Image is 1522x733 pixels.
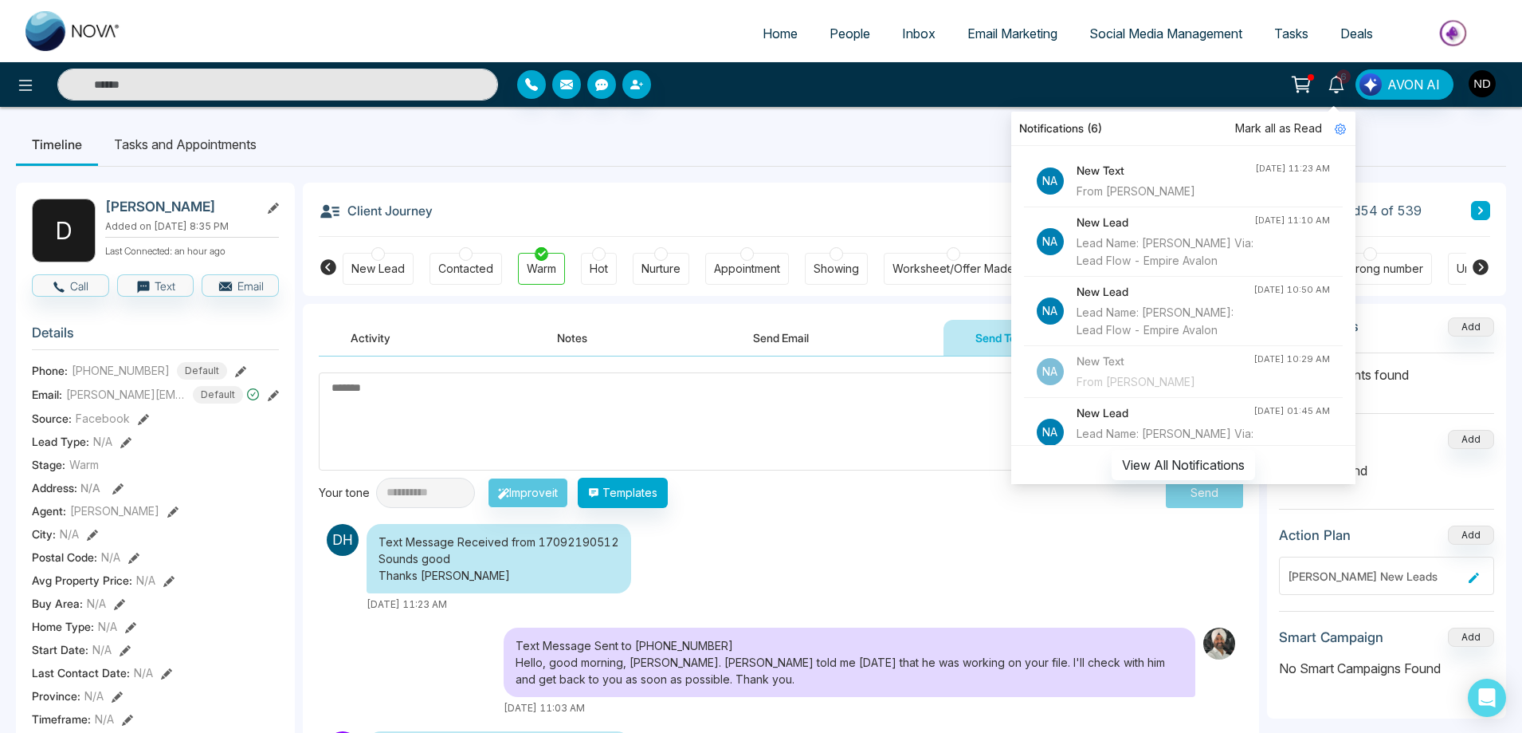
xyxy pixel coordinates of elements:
h3: Client Journey [319,199,433,223]
a: View All Notifications [1112,457,1255,471]
span: Email: [32,386,62,403]
span: Email Marketing [967,26,1057,41]
span: N/A [87,595,106,612]
span: Add [1448,319,1494,333]
span: Facebook [76,410,130,427]
img: Market-place.gif [1397,15,1512,51]
h3: Details [32,325,279,349]
div: [DATE] 11:03 AM [504,701,1195,715]
button: Templates [578,478,668,508]
div: From [PERSON_NAME] [1077,373,1253,391]
span: N/A [60,526,79,542]
span: N/A [80,481,100,495]
span: Lead Type: [32,433,89,450]
div: [DATE] 10:29 AM [1253,353,1330,366]
span: Phone: [32,362,68,379]
img: User Avatar [1469,70,1496,97]
div: Lead Name: [PERSON_NAME]: Lead Flow - Empire Avalon [1077,304,1253,339]
a: Deals [1324,18,1389,49]
h3: Smart Campaign [1279,629,1383,645]
div: Showing [814,261,859,277]
div: Nurture [641,261,681,277]
button: Notes [525,320,619,356]
span: N/A [101,549,120,566]
a: Inbox [886,18,951,49]
p: Na [1037,358,1064,385]
li: Tasks and Appointments [98,123,273,166]
span: N/A [136,572,155,589]
span: N/A [95,711,114,727]
span: Social Media Management [1089,26,1242,41]
h4: New Text [1077,162,1255,179]
div: [DATE] 10:50 AM [1253,283,1330,297]
button: Send Email [721,320,841,356]
div: Contacted [438,261,493,277]
h4: New Text [1077,353,1253,370]
p: Na [1037,298,1064,325]
div: DNC/Wrong number [1316,261,1423,277]
button: Add [1448,628,1494,647]
button: Email [202,274,279,297]
span: [PERSON_NAME][EMAIL_ADDRESS][DOMAIN_NAME] [66,386,186,403]
span: Warm [69,456,99,473]
span: Agent: [32,502,66,519]
span: Last Contact Date : [32,664,130,681]
span: AVON AI [1387,75,1440,94]
span: [PHONE_NUMBER] [72,362,170,379]
a: 6 [1317,69,1355,97]
span: Address: [32,479,100,496]
div: Open Intercom Messenger [1468,679,1506,717]
span: Buy Area : [32,595,83,612]
button: Text [117,274,194,297]
span: Province : [32,688,80,704]
img: Lead Flow [1359,73,1382,96]
button: Add [1448,526,1494,545]
div: Text Message Sent to [PHONE_NUMBER] Hello, good morning, [PERSON_NAME]. [PERSON_NAME] told me [DA... [504,628,1195,697]
span: Stage: [32,456,65,473]
span: N/A [84,688,104,704]
h4: New Lead [1077,283,1253,301]
span: Inbox [902,26,936,41]
div: [PERSON_NAME] New Leads [1288,568,1462,585]
button: Call [32,274,109,297]
span: Home Type : [32,618,94,635]
p: Na [1037,228,1064,255]
span: Default [193,386,243,404]
button: Add [1448,430,1494,449]
span: N/A [134,664,153,681]
h4: New Lead [1077,404,1253,422]
div: Lead Name: [PERSON_NAME] Via: Lead Flow - Empire Avalon [1077,234,1254,270]
h3: Action Plan [1279,527,1351,543]
div: [DATE] 11:23 AM [367,597,631,612]
div: Worksheet/Offer Made [892,261,1014,277]
span: Tasks [1274,26,1308,41]
div: Your tone [319,484,376,501]
div: Text Message Received from 17092190512 Sounds good Thanks [PERSON_NAME] [367,524,631,593]
button: Activity [319,320,422,356]
div: Notifications (6) [1011,112,1355,146]
p: No Smart Campaigns Found [1279,659,1494,678]
button: AVON AI [1355,69,1453,100]
span: [PERSON_NAME] [70,502,159,519]
p: No attachments found [1279,353,1494,384]
p: Added on [DATE] 8:35 PM [105,219,279,234]
span: Lead 54 of 539 [1332,201,1422,220]
a: Social Media Management [1073,18,1258,49]
img: Nova CRM Logo [25,11,121,51]
div: D [32,199,96,262]
p: Last Connected: an hour ago [105,241,279,258]
span: Home [763,26,798,41]
h4: New Lead [1077,214,1254,231]
span: Source: [32,410,72,427]
span: Timeframe : [32,711,91,727]
button: Add [1448,317,1494,337]
span: Deals [1340,26,1373,41]
div: Appointment [714,261,780,277]
a: Email Marketing [951,18,1073,49]
span: Start Date : [32,641,88,658]
span: Default [177,362,227,380]
span: Postal Code : [32,549,97,566]
span: Avg Property Price : [32,572,132,589]
div: [DATE] 01:45 AM [1253,404,1330,418]
div: From [PERSON_NAME] [1077,183,1255,200]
